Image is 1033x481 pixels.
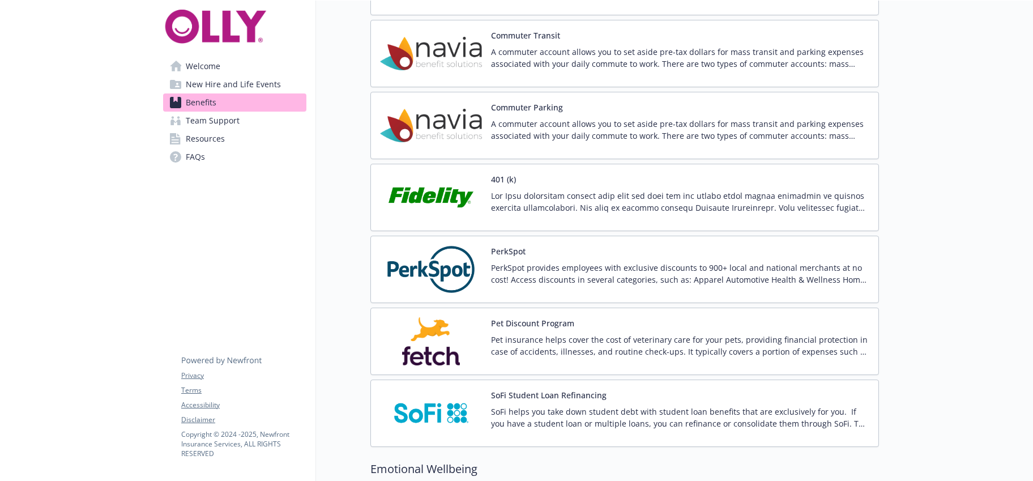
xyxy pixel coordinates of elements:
[491,118,869,142] p: A commuter account allows you to set aside pre-tax dollars for mass transit and parking expenses ...
[186,112,240,130] span: Team Support
[491,245,526,257] button: PerkSpot
[186,75,281,93] span: New Hire and Life Events
[491,389,607,401] button: SoFi Student Loan Refinancing
[163,130,306,148] a: Resources
[491,173,516,185] button: 401 (k)
[491,317,574,329] button: Pet Discount Program
[491,190,869,214] p: Lor Ipsu dolorsitam consect adip elit sed doei tem inc utlabo etdol magnaa enimadmin ve quisnos e...
[491,46,869,70] p: A commuter account allows you to set aside pre-tax dollars for mass transit and parking expenses ...
[380,389,482,437] img: SoFi carrier logo
[186,93,216,112] span: Benefits
[380,173,482,222] img: Fidelity Investments carrier logo
[380,245,482,293] img: PerkSpot carrier logo
[186,148,205,166] span: FAQs
[181,371,306,381] a: Privacy
[163,148,306,166] a: FAQs
[380,317,482,365] img: Fetch, Inc. carrier logo
[370,461,879,478] h2: Emotional Wellbeing
[491,334,869,357] p: Pet insurance helps cover the cost of veterinary care for your pets, providing financial protecti...
[491,406,869,429] p: SoFi helps you take down student debt with student loan benefits that are exclusively for you. If...
[163,75,306,93] a: New Hire and Life Events
[380,101,482,150] img: Navia Benefit Solutions carrier logo
[491,262,869,286] p: PerkSpot provides employees with exclusive discounts to 900+ local and national merchants at no c...
[181,400,306,410] a: Accessibility
[491,101,563,113] button: Commuter Parking
[181,385,306,395] a: Terms
[163,57,306,75] a: Welcome
[491,29,560,41] button: Commuter Transit
[181,415,306,425] a: Disclaimer
[186,130,225,148] span: Resources
[163,112,306,130] a: Team Support
[181,429,306,458] p: Copyright © 2024 - 2025 , Newfront Insurance Services, ALL RIGHTS RESERVED
[380,29,482,78] img: Navia Benefit Solutions carrier logo
[186,57,220,75] span: Welcome
[163,93,306,112] a: Benefits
